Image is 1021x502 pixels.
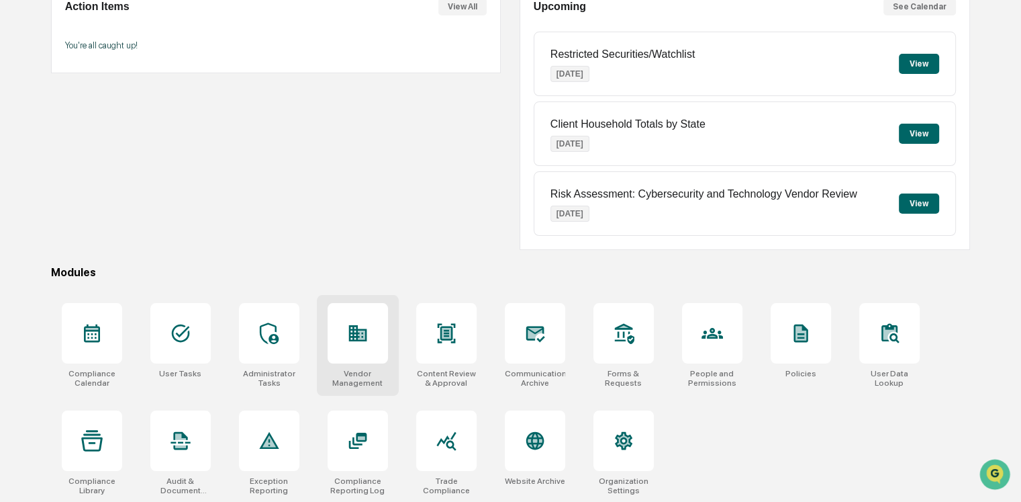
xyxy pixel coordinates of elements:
div: Administrator Tasks [239,369,299,388]
div: Trade Compliance [416,476,477,495]
img: 1746055101610-c473b297-6a78-478c-a979-82029cc54cd1 [13,103,38,127]
button: View [899,54,939,74]
p: Client Household Totals by State [550,118,706,130]
iframe: Open customer support [978,458,1014,494]
div: 🔎 [13,196,24,207]
a: 🖐️Preclearance [8,164,92,188]
span: Data Lookup [27,195,85,208]
div: Compliance Library [62,476,122,495]
a: Powered byPylon [95,227,162,238]
p: You're all caught up! [65,40,487,50]
p: Restricted Securities/Watchlist [550,48,695,60]
span: Attestations [111,169,166,183]
div: Exception Reporting [239,476,299,495]
p: [DATE] [550,206,589,222]
span: Preclearance [27,169,87,183]
div: 🖐️ [13,171,24,181]
h2: Upcoming [534,1,586,13]
p: [DATE] [550,66,589,82]
div: Start new chat [46,103,220,116]
div: People and Permissions [682,369,742,388]
div: Content Review & Approval [416,369,477,388]
div: 🗄️ [97,171,108,181]
a: 🗄️Attestations [92,164,172,188]
div: Compliance Calendar [62,369,122,388]
span: Pylon [134,228,162,238]
button: View [899,124,939,144]
div: Vendor Management [328,369,388,388]
div: Organization Settings [593,476,654,495]
div: User Data Lookup [859,369,920,388]
div: User Tasks [159,369,201,378]
button: Start new chat [228,107,244,123]
div: Policies [785,369,816,378]
div: Website Archive [505,476,565,486]
div: Compliance Reporting Log [328,476,388,495]
button: View [899,194,939,214]
div: Forms & Requests [593,369,654,388]
div: Modules [51,266,970,279]
div: Communications Archive [505,369,565,388]
div: We're available if you need us! [46,116,170,127]
h2: Action Items [65,1,130,13]
div: Audit & Document Logs [150,476,211,495]
p: Risk Assessment: Cybersecurity and Technology Vendor Review [550,188,857,200]
p: How can we help? [13,28,244,50]
a: 🔎Data Lookup [8,190,90,214]
p: [DATE] [550,136,589,152]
